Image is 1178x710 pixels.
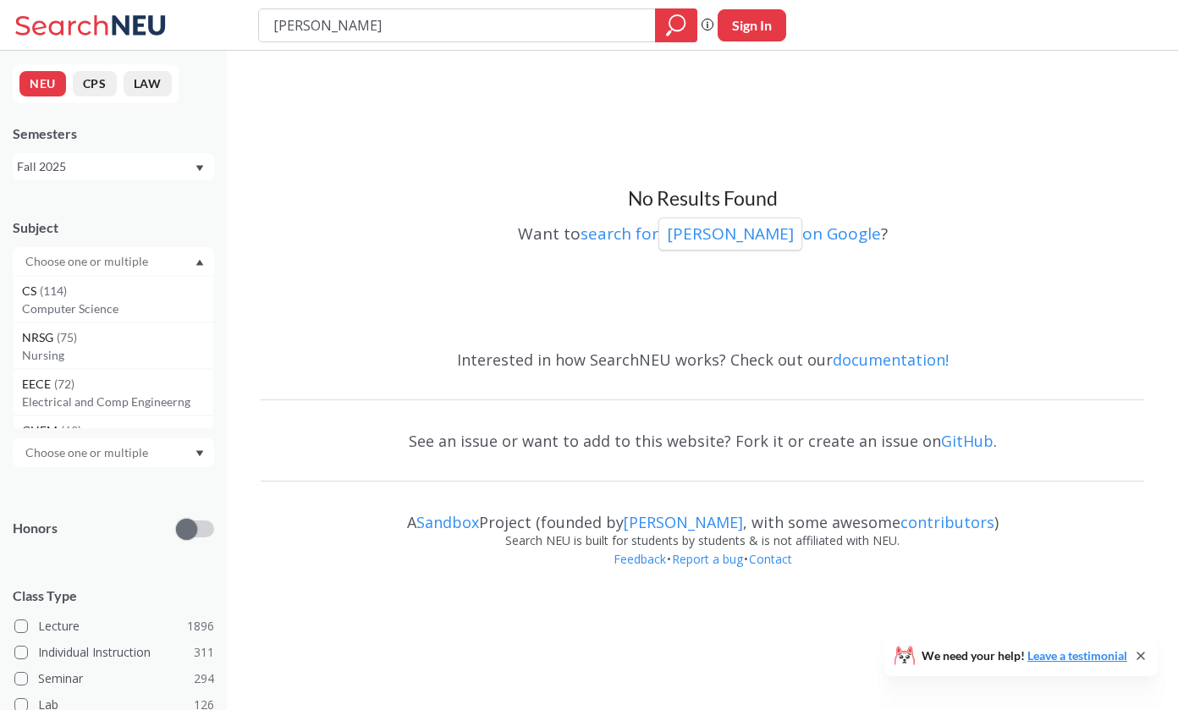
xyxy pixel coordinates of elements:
[261,416,1144,465] div: See an issue or want to add to this website? Fork it or create an issue on .
[13,247,214,276] div: Dropdown arrowCS(114)Computer ScienceNRSG(75)NursingEECE(72)Electrical and Comp EngineerngCHEM(69...
[667,223,794,245] p: [PERSON_NAME]
[22,421,61,440] span: CHEM
[624,512,743,532] a: [PERSON_NAME]
[22,394,213,410] p: Electrical and Comp Engineerng
[124,71,172,96] button: LAW
[22,375,54,394] span: EECE
[718,9,786,41] button: Sign In
[671,551,744,567] a: Report a bug
[261,550,1144,594] div: • •
[261,335,1144,384] div: Interested in how SearchNEU works? Check out our
[1027,648,1127,663] a: Leave a testimonial
[261,212,1144,250] div: Want to ?
[54,377,74,391] span: ( 72 )
[17,157,194,176] div: Fall 2025
[73,71,117,96] button: CPS
[13,519,58,538] p: Honors
[922,650,1127,662] span: We need your help!
[261,531,1144,550] div: Search NEU is built for students by students & is not affiliated with NEU.
[581,223,881,245] a: search for[PERSON_NAME]on Google
[13,586,214,605] span: Class Type
[13,153,214,180] div: Fall 2025Dropdown arrow
[900,512,994,532] a: contributors
[195,165,204,172] svg: Dropdown arrow
[14,668,214,690] label: Seminar
[22,347,213,364] p: Nursing
[13,218,214,237] div: Subject
[941,431,994,451] a: GitHub
[655,8,697,42] div: magnifying glass
[195,259,204,266] svg: Dropdown arrow
[613,551,667,567] a: Feedback
[19,71,66,96] button: NEU
[14,641,214,663] label: Individual Instruction
[261,498,1144,531] div: A Project (founded by , with some awesome )
[17,251,159,272] input: Choose one or multiple
[194,669,214,688] span: 294
[194,643,214,662] span: 311
[13,438,214,467] div: Dropdown arrow
[57,330,77,344] span: ( 75 )
[61,423,81,438] span: ( 69 )
[195,450,204,457] svg: Dropdown arrow
[261,186,1144,212] h3: No Results Found
[14,615,214,637] label: Lecture
[22,328,57,347] span: NRSG
[22,300,213,317] p: Computer Science
[272,11,643,40] input: Class, professor, course number, "phrase"
[748,551,793,567] a: Contact
[416,512,479,532] a: Sandbox
[666,14,686,37] svg: magnifying glass
[40,283,67,298] span: ( 114 )
[833,349,949,370] a: documentation!
[187,617,214,636] span: 1896
[17,443,159,463] input: Choose one or multiple
[22,282,40,300] span: CS
[13,124,214,143] div: Semesters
